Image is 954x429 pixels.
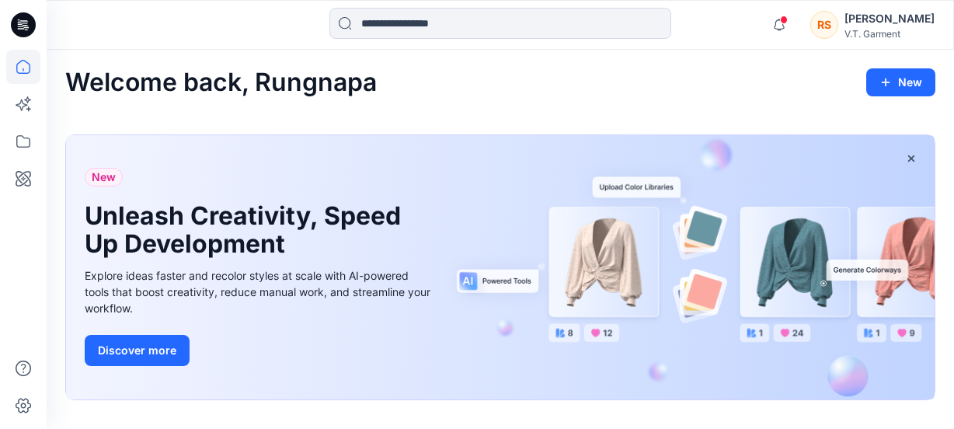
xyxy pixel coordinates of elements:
[866,68,935,96] button: New
[85,267,434,316] div: Explore ideas faster and recolor styles at scale with AI-powered tools that boost creativity, red...
[844,9,935,28] div: [PERSON_NAME]
[85,335,190,366] button: Discover more
[844,28,935,40] div: V.T. Garment
[810,11,838,39] div: RS
[92,168,116,187] span: New
[65,68,377,97] h2: Welcome back, Rungnapa
[85,335,434,366] a: Discover more
[85,202,411,258] h1: Unleash Creativity, Speed Up Development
